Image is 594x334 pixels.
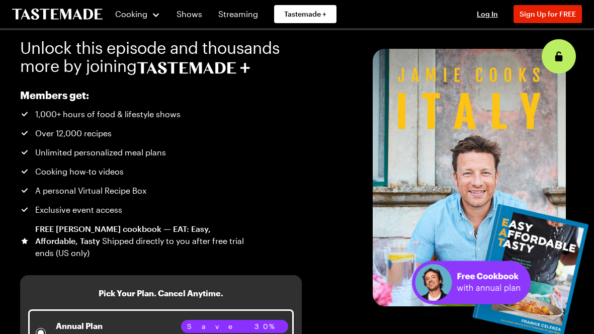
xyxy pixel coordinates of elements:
[274,5,336,23] a: Tastemade +
[99,287,223,299] h3: Pick Your Plan. Cancel Anytime.
[284,9,326,19] span: Tastemade +
[115,2,160,26] button: Cooking
[35,127,112,139] span: Over 12,000 recipes
[20,89,245,101] h2: Members get:
[520,10,576,18] span: Sign Up for FREE
[12,9,103,20] a: To Tastemade Home Page
[35,185,146,197] span: A personal Virtual Recipe Box
[35,223,245,259] div: FREE [PERSON_NAME] cookbook — EAT: Easy, Affordable, Tasty
[477,10,498,18] span: Log In
[20,39,302,75] h1: Unlock this episode and thousands more by joining
[20,108,245,259] ul: Tastemade+ Annual subscription benefits
[35,236,244,258] span: Shipped directly to you after free trial ends (US only)
[56,320,168,332] p: Annual Plan
[187,321,282,332] span: Save 30%
[35,108,181,120] span: 1,000+ hours of food & lifestyle shows
[514,5,582,23] button: Sign Up for FREE
[35,204,122,216] span: Exclusive event access
[115,9,147,19] span: Cooking
[467,9,507,19] button: Log In
[35,165,124,178] span: Cooking how-to videos
[35,146,166,158] span: Unlimited personalized meal plans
